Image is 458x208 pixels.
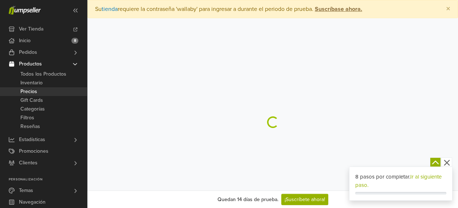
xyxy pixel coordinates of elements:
span: Todos los Productos [20,70,66,79]
p: Personalización [9,177,87,182]
span: Productos [19,58,42,70]
span: Reseñas [20,122,40,131]
a: Ir al siguiente paso. [355,173,442,188]
span: Pedidos [19,47,37,58]
span: Ver Tienda [19,23,43,35]
a: ¡Suscríbete ahora! [281,194,328,205]
span: Precios [20,87,37,96]
button: Close [439,0,458,18]
strong: Suscríbase ahora. [315,5,362,13]
div: 8 pasos por completar. [355,173,446,189]
a: tienda [102,5,118,13]
span: Gift Cards [20,96,43,105]
span: Temas [19,185,33,196]
span: Promociones [19,145,48,157]
span: × [446,4,450,14]
span: Estadísticas [19,134,45,145]
span: Clientes [19,157,38,169]
div: Quedan 14 días de prueba. [218,196,278,203]
span: Inventario [20,79,43,87]
span: Navegación [19,196,46,208]
span: Categorías [20,105,45,113]
a: Suscríbase ahora. [313,5,362,13]
span: Inicio [19,35,31,47]
span: 8 [71,38,78,44]
span: Filtros [20,113,34,122]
